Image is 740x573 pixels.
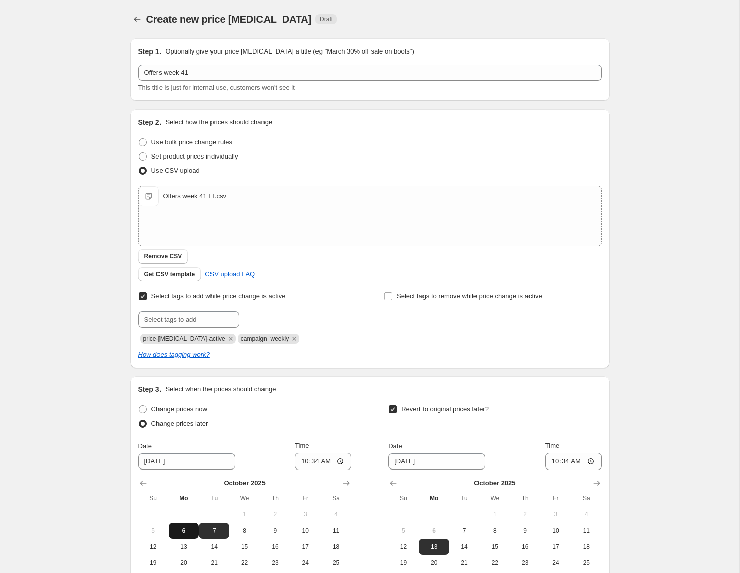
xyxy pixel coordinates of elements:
[449,523,480,539] button: Tuesday October 7 2025
[146,14,312,25] span: Create new price [MEDICAL_DATA]
[545,510,567,518] span: 3
[453,494,475,502] span: Tu
[143,335,225,342] span: price-change-job-active
[484,494,506,502] span: We
[545,543,567,551] span: 17
[294,559,316,567] span: 24
[325,559,347,567] span: 25
[173,494,195,502] span: Mo
[144,252,182,261] span: Remove CSV
[571,523,601,539] button: Saturday October 11 2025
[321,506,351,523] button: Saturday October 4 2025
[388,442,402,450] span: Date
[545,494,567,502] span: Fr
[423,559,445,567] span: 20
[163,191,226,201] div: Offers week 41 FI.csv
[480,539,510,555] button: Wednesday October 15 2025
[260,506,290,523] button: Thursday October 2 2025
[233,510,255,518] span: 1
[480,490,510,506] th: Wednesday
[173,527,195,535] span: 6
[571,555,601,571] button: Saturday October 25 2025
[419,555,449,571] button: Monday October 20 2025
[575,559,597,567] span: 25
[169,539,199,555] button: Monday October 13 2025
[484,559,506,567] span: 22
[136,476,150,490] button: Show previous month, September 2025
[545,559,567,567] span: 24
[199,539,229,555] button: Tuesday October 14 2025
[545,527,567,535] span: 10
[138,249,188,264] button: Remove CSV
[142,543,165,551] span: 12
[545,453,602,470] input: 12:00
[264,559,286,567] span: 23
[229,555,259,571] button: Wednesday October 22 2025
[423,527,445,535] span: 6
[571,506,601,523] button: Saturday October 4 2025
[130,12,144,26] button: Price change jobs
[151,167,200,174] span: Use CSV upload
[392,559,414,567] span: 19
[151,420,208,427] span: Change prices later
[260,523,290,539] button: Thursday October 9 2025
[388,490,418,506] th: Sunday
[510,539,540,555] button: Thursday October 16 2025
[142,494,165,502] span: Su
[575,510,597,518] span: 4
[290,490,321,506] th: Friday
[138,65,602,81] input: 30% off holiday sale
[138,490,169,506] th: Sunday
[138,523,169,539] button: Sunday October 5 2025
[151,138,232,146] span: Use bulk price change rules
[575,543,597,551] span: 18
[575,494,597,502] span: Sa
[419,490,449,506] th: Monday
[205,269,255,279] span: CSV upload FAQ
[541,506,571,523] button: Friday October 3 2025
[199,490,229,506] th: Tuesday
[144,270,195,278] span: Get CSV template
[321,490,351,506] th: Saturday
[138,117,162,127] h2: Step 2.
[388,453,485,470] input: 10/6/2025
[294,527,316,535] span: 10
[203,543,225,551] span: 14
[321,555,351,571] button: Saturday October 25 2025
[142,527,165,535] span: 5
[449,539,480,555] button: Tuesday October 14 2025
[419,539,449,555] button: Monday October 13 2025
[294,510,316,518] span: 3
[423,543,445,551] span: 13
[388,555,418,571] button: Sunday October 19 2025
[294,543,316,551] span: 17
[290,506,321,523] button: Friday October 3 2025
[290,555,321,571] button: Friday October 24 2025
[514,527,536,535] span: 9
[203,494,225,502] span: Tu
[138,384,162,394] h2: Step 3.
[484,527,506,535] span: 8
[541,523,571,539] button: Friday October 10 2025
[453,559,475,567] span: 21
[514,543,536,551] span: 16
[138,84,295,91] span: This title is just for internal use, customers won't see it
[510,506,540,523] button: Thursday October 2 2025
[321,523,351,539] button: Saturday October 11 2025
[392,543,414,551] span: 12
[241,335,289,342] span: campaign_weekly
[233,559,255,567] span: 22
[392,527,414,535] span: 5
[260,490,290,506] th: Thursday
[165,46,414,57] p: Optionally give your price [MEDICAL_DATA] a title (eg "March 30% off sale on boots")
[388,539,418,555] button: Sunday October 12 2025
[294,494,316,502] span: Fr
[138,539,169,555] button: Sunday October 12 2025
[545,442,559,449] span: Time
[484,510,506,518] span: 1
[138,351,210,358] a: How does tagging work?
[203,527,225,535] span: 7
[229,506,259,523] button: Wednesday October 1 2025
[423,494,445,502] span: Mo
[295,453,351,470] input: 12:00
